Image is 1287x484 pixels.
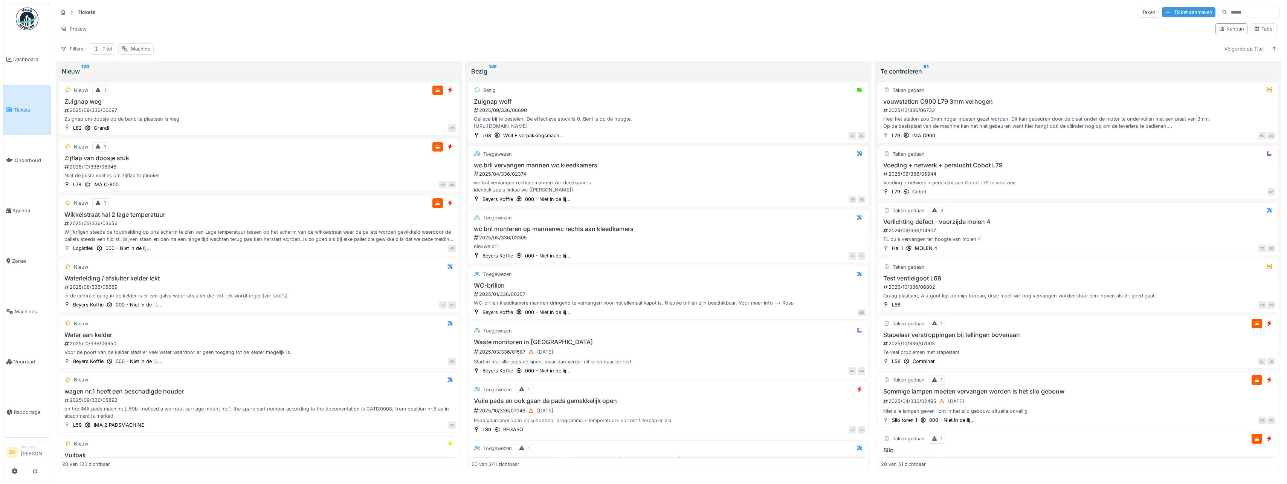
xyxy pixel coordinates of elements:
a: SV Manager[PERSON_NAME] [6,444,48,462]
div: 2025/09/336/05892 [64,397,456,404]
sup: 51 [924,67,928,76]
div: Gelieve bij te bestelen, De effectieve stock is 0. Beni is op de hoogte. [URL][DOMAIN_NAME] [472,115,865,130]
div: L78 [73,181,81,188]
div: TL buis vervangen ter hoogte van molen 4 [881,236,1275,243]
div: KV [439,181,447,188]
h3: Zuignap wolf [472,98,865,105]
div: Taken gedaan [893,150,925,158]
div: In de centrale gang in de kelder is er een galva water-afsluiter die lekt, lek wordt erger (zie f... [62,292,456,299]
div: KV [448,124,456,132]
div: Taken gedaan [893,263,925,271]
div: wc bril vervangen rechtse mannen wc kleedkamers identiek zoals linkse wc ([PERSON_NAME]) [472,179,865,193]
div: TZ [439,301,447,309]
div: NV [1258,132,1266,139]
div: GE [858,196,865,203]
div: Ik heb een kleinere vuilbak nodig.Deze is te groot. [62,471,456,478]
div: IMA C-900 [93,181,119,188]
div: 3 [940,207,943,214]
div: 000 - Niet in de lij... [116,301,161,308]
div: GE [849,196,856,203]
h3: Water aan kelder [62,331,456,338]
div: Nieuw [74,87,88,94]
div: Nieuw [74,263,88,271]
div: Voeding + netwerk + perslucht aan Cobot L79 te voorzien [881,179,1275,186]
div: GE [1267,245,1275,252]
h3: Vuilbak [62,452,456,459]
div: L58 [892,358,901,365]
sup: 120 [81,67,90,76]
div: 2024/09/336/04907 [882,227,1275,234]
h3: Sommige lampen moeten vervangen worden is het silo gebouw [881,388,1275,395]
h3: Wikkelstraat hal 2 lage temperatuur [62,211,456,218]
div: Nieuw [74,199,88,207]
div: Hal 1 [892,245,903,252]
div: IMA 2 PADSMACHINE [94,421,144,429]
div: 000 - Niet in de lij... [929,417,975,424]
div: Taken gedaan [893,207,925,214]
div: LM [858,367,865,375]
div: 2025/08/336/05669 [64,283,456,291]
div: Combiner [913,358,935,365]
div: Nieuw [74,320,88,327]
div: Wij krijgen steeds de foutmelding op ons scherm te zien van Lage temperatuur lassen op het scherm... [62,228,456,243]
strong: Tickets [75,9,98,16]
div: Voor de poort van de kelder staat er veel water waardoor er geen toegang tot de kelder mogelijk is. [62,349,456,356]
div: Tabel [1254,25,1273,32]
div: 1 [104,143,106,150]
div: GE [1267,417,1275,424]
span: Tickets [14,106,48,113]
div: 2025/09/336/06697 [64,107,456,114]
div: Bezig [471,67,866,76]
div: 20 van 241 zichtbaar [472,461,519,468]
div: Toegewezen [483,150,512,158]
div: Taken [1139,7,1159,18]
div: MJ [849,367,856,375]
div: WC-brillen kleedkamers mannen dringend te vervangen voor het allemaal kapot is. Nieuwe brillen zi... [472,299,865,306]
a: Voorraad [3,337,51,387]
div: L79 [892,188,900,195]
h3: Waterleiding / afsluiter kelder lekt [62,275,456,282]
div: 1 [940,320,942,327]
li: [PERSON_NAME] [21,444,48,460]
div: MS [1258,417,1266,424]
li: SV [6,447,18,458]
h3: vouwstation C900 L79 3mm verhogen [881,98,1275,105]
div: L79 [892,132,900,139]
div: Beyers Koffie [73,358,104,365]
h3: Vuile pads en ook gaan de pads gemakkelijk open [472,397,865,404]
div: Te controleren [881,67,1275,76]
div: 1 [940,376,942,383]
div: JD [448,181,456,188]
div: 1 [528,445,530,452]
div: Te veel problemen met stapelaars [881,349,1275,356]
div: 000 - Niet in de lij... [525,309,571,316]
div: 2025/10/336/06946 [64,163,456,170]
div: 1 [940,435,942,442]
div: IMA C900 [912,132,935,139]
div: PEGASO [503,426,523,433]
div: Taken gedaan [893,376,925,383]
div: Filters [57,43,87,54]
div: Beyers Koffie [73,301,104,308]
span: Zones [12,257,48,265]
div: 2025/09/336/05944 [882,170,1275,178]
div: MD [858,309,865,316]
div: 2025/10/336/07046 [473,406,865,415]
div: LM [1267,301,1275,309]
div: L59 [73,421,82,429]
div: MOLEN 4 [915,245,937,252]
div: Bezig [483,87,496,94]
h3: Zijflap van doosje stuk [62,155,456,162]
h3: Voeding + netwerk + perslucht Cobot L79 [881,162,1275,169]
div: 000 - Niet in de lij... [525,196,571,203]
div: Beyers Koffie [482,309,513,316]
div: 2025/10/336/06733 [882,107,1275,114]
div: Niet de juiste voetjes om zijflap te plooien [62,172,456,179]
div: Toegewezen [483,327,512,334]
div: [DATE] [537,407,553,414]
div: 20 van 51 zichtbaar [881,461,926,468]
div: Logistiek [73,245,93,252]
div: L82 [73,124,82,132]
h3: WC-brillen [472,282,865,289]
div: GE [849,252,856,260]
